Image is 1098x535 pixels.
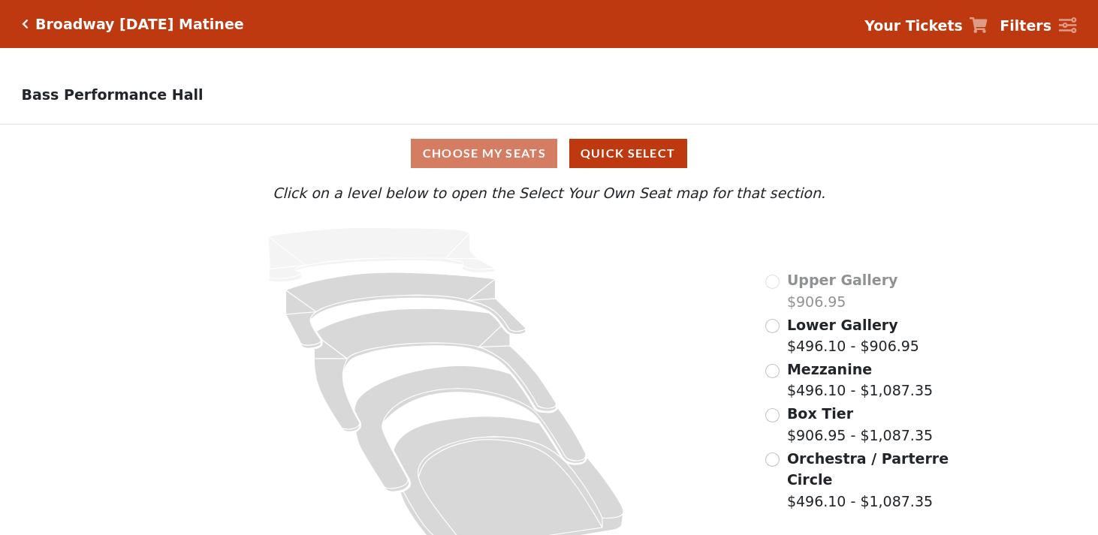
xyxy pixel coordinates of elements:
[569,139,687,168] button: Quick Select
[22,19,29,29] a: Click here to go back to filters
[787,450,949,488] span: Orchestra / Parterre Circle
[864,17,963,34] strong: Your Tickets
[148,182,950,204] p: Click on a level below to open the Select Your Own Seat map for that section.
[787,314,919,357] label: $496.10 - $906.95
[787,359,933,401] label: $496.10 - $1,087.35
[787,269,898,312] label: $906.95
[787,448,950,512] label: $496.10 - $1,087.35
[787,272,898,288] span: Upper Gallery
[787,405,853,422] span: Box Tier
[286,272,526,348] path: Lower Gallery - Seats Available: 10
[1000,17,1051,34] strong: Filters
[787,403,933,446] label: $906.95 - $1,087.35
[1000,15,1076,37] a: Filters
[864,15,988,37] a: Your Tickets
[787,361,872,377] span: Mezzanine
[268,228,496,283] path: Upper Gallery - Seats Available: 0
[787,317,898,333] span: Lower Gallery
[35,16,244,33] h5: Broadway [DATE] Matinee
